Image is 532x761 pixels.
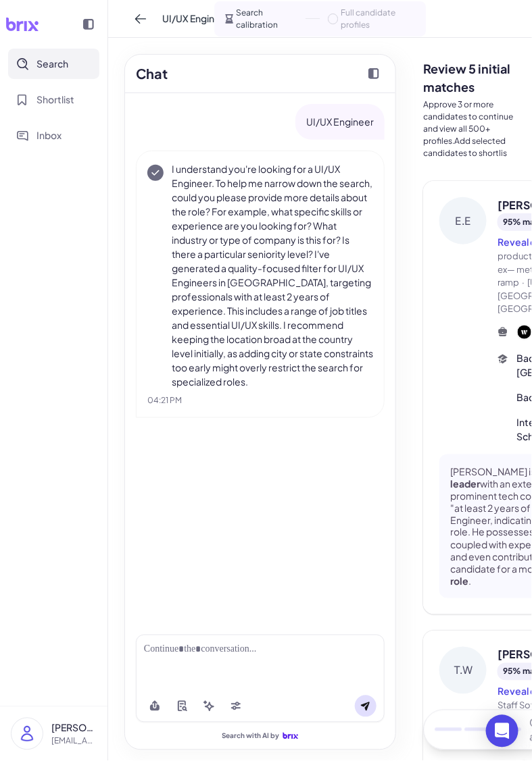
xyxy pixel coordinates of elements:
[439,197,487,244] div: E.E
[11,718,43,750] img: user_logo.png
[363,63,385,84] button: Collapse chat
[51,735,97,747] p: [EMAIL_ADDRESS][DOMAIN_NAME]
[8,49,99,79] button: Search
[136,63,168,84] h2: Chat
[355,696,377,717] button: Send message
[8,120,99,151] button: Inbox
[51,721,97,735] p: [PERSON_NAME]
[522,277,525,288] span: ·
[172,162,373,389] p: I understand you're looking for a UI/UX Engineer. To help me narrow down the search, could you pl...
[341,7,415,31] span: Full candidate profiles
[8,84,99,115] button: Shortlist
[37,57,68,71] span: Search
[518,325,531,339] img: 公司logo
[236,7,297,31] span: Search calibration
[147,394,373,406] div: 04:21 PM
[306,115,374,129] p: UI/UX Engineer
[423,59,521,96] h2: Review 5 initial matches
[37,93,74,107] span: Shortlist
[222,732,280,741] span: Search with AI by
[37,128,62,142] span: Inbox
[423,99,521,159] p: Approve 3 or more candidates to continue and view all 500+ profiles.Add selected candidates to sh...
[486,715,518,747] div: Open Intercom Messenger
[162,11,230,26] span: UI/UX Engineer
[439,647,487,694] div: T.W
